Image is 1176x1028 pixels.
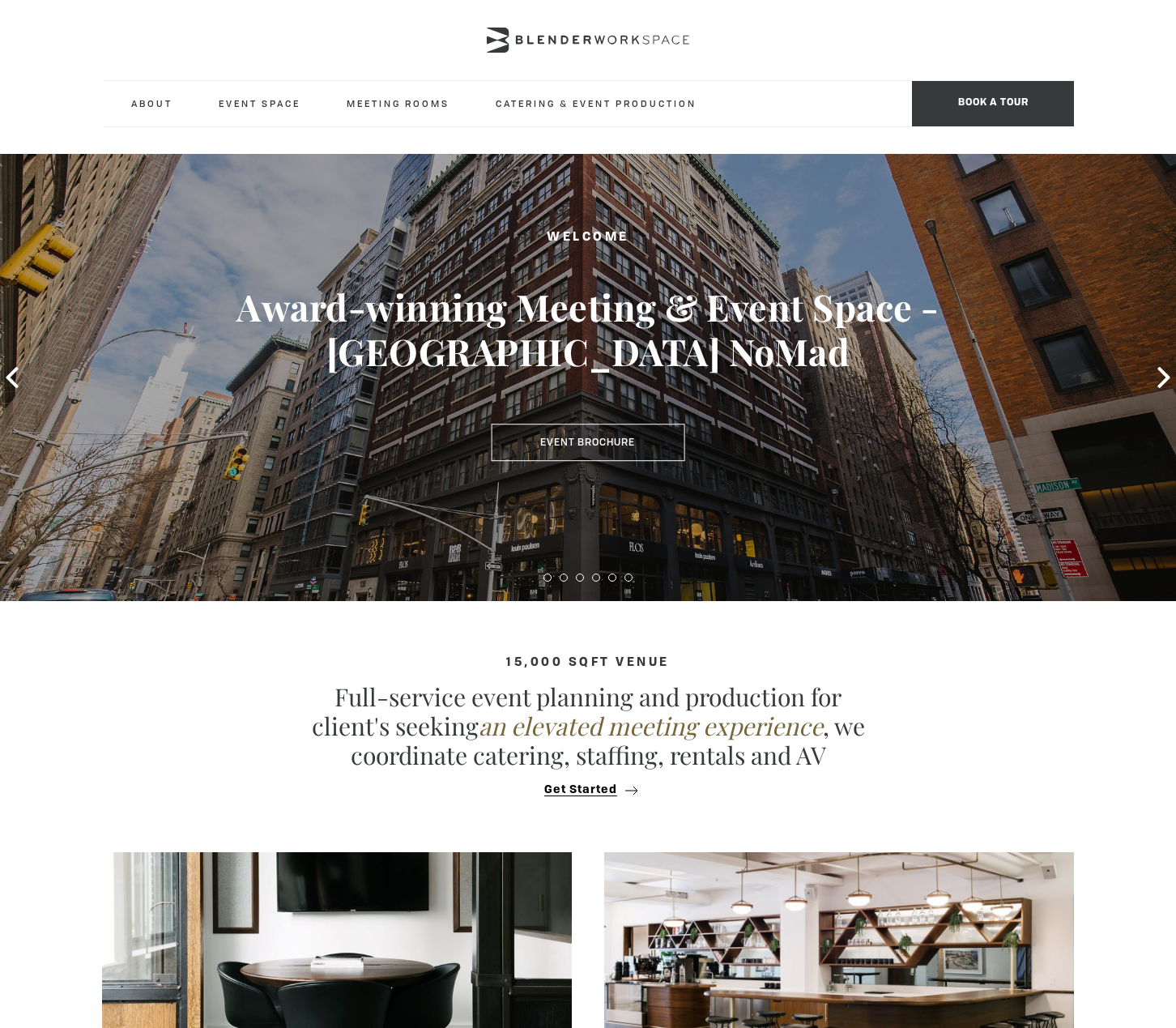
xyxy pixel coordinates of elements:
[479,710,823,742] em: an elevated meeting experience
[544,784,617,796] span: Get Started
[305,682,871,770] p: Full-service event planning and production for client's seeking , we coordinate catering, staffin...
[59,228,1118,248] h2: Welcome
[491,424,684,462] a: Event Brochure
[206,81,313,126] a: Event Space
[118,81,185,126] a: About
[483,81,709,126] a: Catering & Event Production
[912,81,1074,126] span: Book a tour
[102,656,1074,670] h4: 15,000 sqft venue
[59,284,1118,375] h3: Award-winning Meeting & Event Space - [GEOGRAPHIC_DATA] NoMad
[334,81,462,126] a: Meeting Rooms
[539,783,637,797] button: Get Started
